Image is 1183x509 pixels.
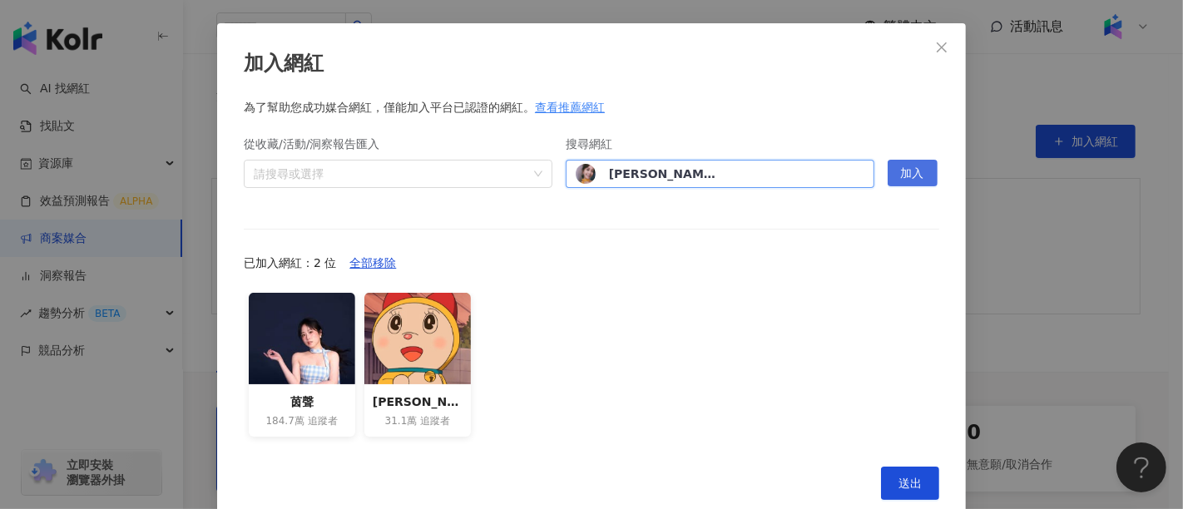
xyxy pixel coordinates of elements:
span: 送出 [898,477,922,490]
div: [PERSON_NAME] [373,393,463,411]
span: 徐海莉 Hailey [576,161,864,186]
div: 加入網紅 [244,50,939,78]
img: KOL Avatar [576,164,596,184]
span: 31.1萬 [385,414,418,428]
span: close [935,41,948,54]
button: 送出 [881,467,939,500]
button: 全部移除 [336,250,409,276]
label: 從收藏/活動/洞察報告匯入 [244,135,392,153]
div: 查看推薦網紅 [535,98,605,116]
button: Close [925,31,958,64]
input: 搜尋網紅 [576,161,864,187]
div: [PERSON_NAME] [609,166,717,182]
span: 追蹤者 [420,414,450,428]
label: 搜尋網紅 [566,135,624,153]
span: 加入 [901,161,924,187]
span: 184.7萬 [265,414,304,428]
button: 加入 [888,160,938,186]
div: 為了幫助您成功媒合網紅，僅能加入平台已認證的網紅。 [244,98,939,116]
span: 追蹤者 [308,414,338,428]
div: 茵聲 [257,393,347,411]
div: 已加入網紅：2 位 [244,250,939,276]
span: 全部移除 [349,250,396,277]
